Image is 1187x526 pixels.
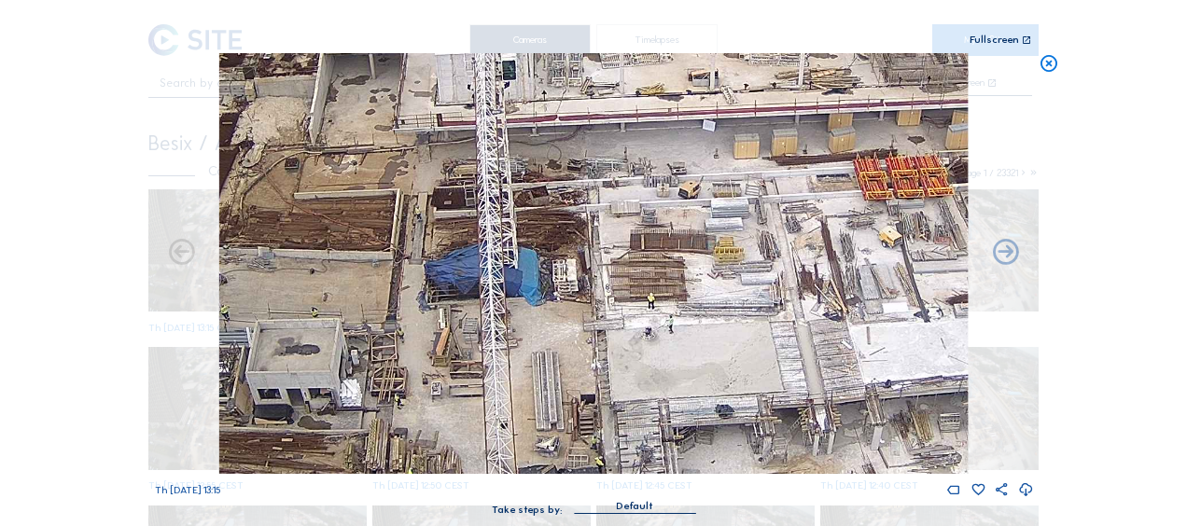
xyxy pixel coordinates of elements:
div: Take steps by: [492,505,563,515]
i: Back [990,238,1021,269]
span: Th [DATE] 13:15 [155,484,220,496]
div: Default [616,498,653,515]
i: Forward [166,238,197,269]
div: Default [574,498,695,513]
img: Image [219,53,968,474]
div: Fullscreen [970,35,1019,46]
